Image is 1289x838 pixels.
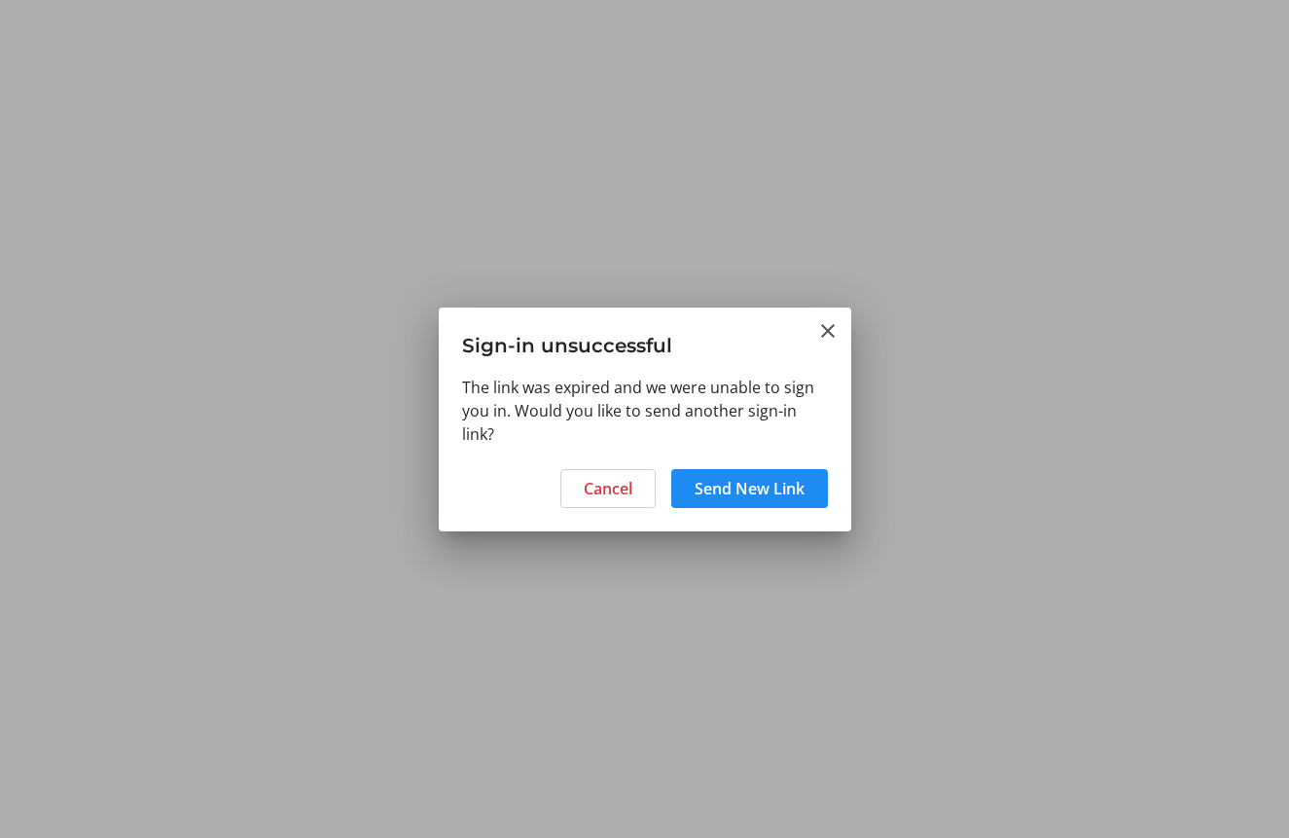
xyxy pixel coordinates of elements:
span: Send New Link [695,477,805,500]
button: Send New Link [671,469,828,508]
span: Cancel [584,477,632,500]
button: Close [816,319,840,343]
h3: Sign-in unsuccessful [439,308,851,375]
button: Cancel [560,469,656,508]
div: The link was expired and we were unable to sign you in. Would you like to send another sign-in link? [439,376,851,457]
